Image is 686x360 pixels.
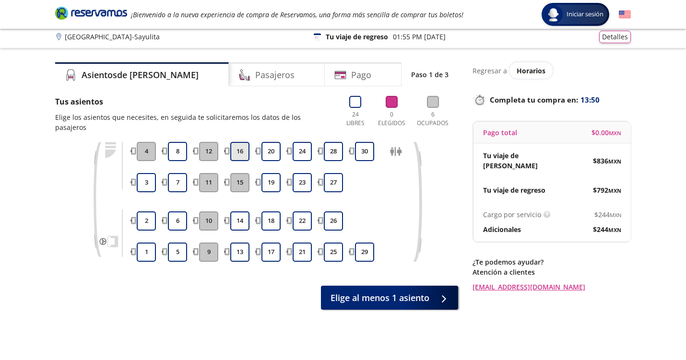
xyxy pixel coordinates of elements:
span: Iniciar sesión [563,10,607,19]
button: 16 [230,142,249,161]
p: Tu viaje de regreso [483,185,545,195]
button: 18 [261,211,281,231]
small: MXN [609,129,621,137]
button: 26 [324,211,343,231]
p: Regresar a [473,66,507,76]
button: 29 [355,243,374,262]
button: Elige al menos 1 asiento [321,286,458,310]
p: Paso 1 de 3 [411,70,449,80]
button: 21 [293,243,312,262]
button: 12 [199,142,218,161]
button: 2 [137,211,156,231]
button: 17 [261,243,281,262]
p: Tus asientos [55,96,332,107]
button: 14 [230,211,249,231]
button: 27 [324,173,343,192]
small: MXN [608,158,621,165]
div: Regresar a ver horarios [473,62,631,79]
h4: Pasajeros [255,69,295,81]
button: 9 [199,243,218,262]
button: 1 [137,243,156,262]
p: ¿Te podemos ayudar? [473,257,631,267]
h4: Pago [351,69,371,81]
span: $ 244 [593,224,621,234]
p: 0 Elegidos [376,110,408,128]
p: [GEOGRAPHIC_DATA] - Sayulita [65,32,160,42]
button: 22 [293,211,312,231]
button: Detalles [599,31,631,43]
button: 7 [168,173,187,192]
span: Horarios [517,66,545,75]
button: 6 [168,211,187,231]
p: Tu viaje de [PERSON_NAME] [483,151,552,171]
p: 01:55 PM [DATE] [393,32,446,42]
button: 10 [199,211,218,231]
h4: Asientos de [PERSON_NAME] [82,69,199,81]
button: 5 [168,243,187,262]
small: MXN [610,211,621,219]
button: 19 [261,173,281,192]
span: $ 836 [593,156,621,166]
p: Elige los asientos que necesites, en seguida te solicitaremos los datos de los pasajeros [55,112,332,132]
button: 20 [261,142,281,161]
a: Brand Logo [55,6,127,23]
button: 23 [293,173,312,192]
i: Brand Logo [55,6,127,20]
p: Adicionales [483,224,521,234]
button: 30 [355,142,374,161]
button: 15 [230,173,249,192]
em: ¡Bienvenido a la nueva experiencia de compra de Reservamos, una forma más sencilla de comprar tus... [131,10,463,19]
p: Pago total [483,128,517,138]
button: 13 [230,243,249,262]
p: Atención a clientes [473,267,631,277]
span: $ 792 [593,185,621,195]
button: English [619,9,631,21]
p: 6 Ocupados [414,110,451,128]
button: 3 [137,173,156,192]
a: [EMAIL_ADDRESS][DOMAIN_NAME] [473,282,631,292]
button: 28 [324,142,343,161]
button: 25 [324,243,343,262]
button: 8 [168,142,187,161]
p: Completa tu compra en : [473,93,631,106]
p: Cargo por servicio [483,209,541,220]
button: 4 [137,142,156,161]
button: 24 [293,142,312,161]
span: Elige al menos 1 asiento [331,291,429,304]
p: Tu viaje de regreso [326,32,388,42]
span: $ 0.00 [591,128,621,138]
span: 13:50 [580,94,600,105]
small: MXN [608,187,621,194]
small: MXN [608,226,621,233]
span: $ 244 [594,209,621,220]
p: 24 Libres [342,110,368,128]
button: 11 [199,173,218,192]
